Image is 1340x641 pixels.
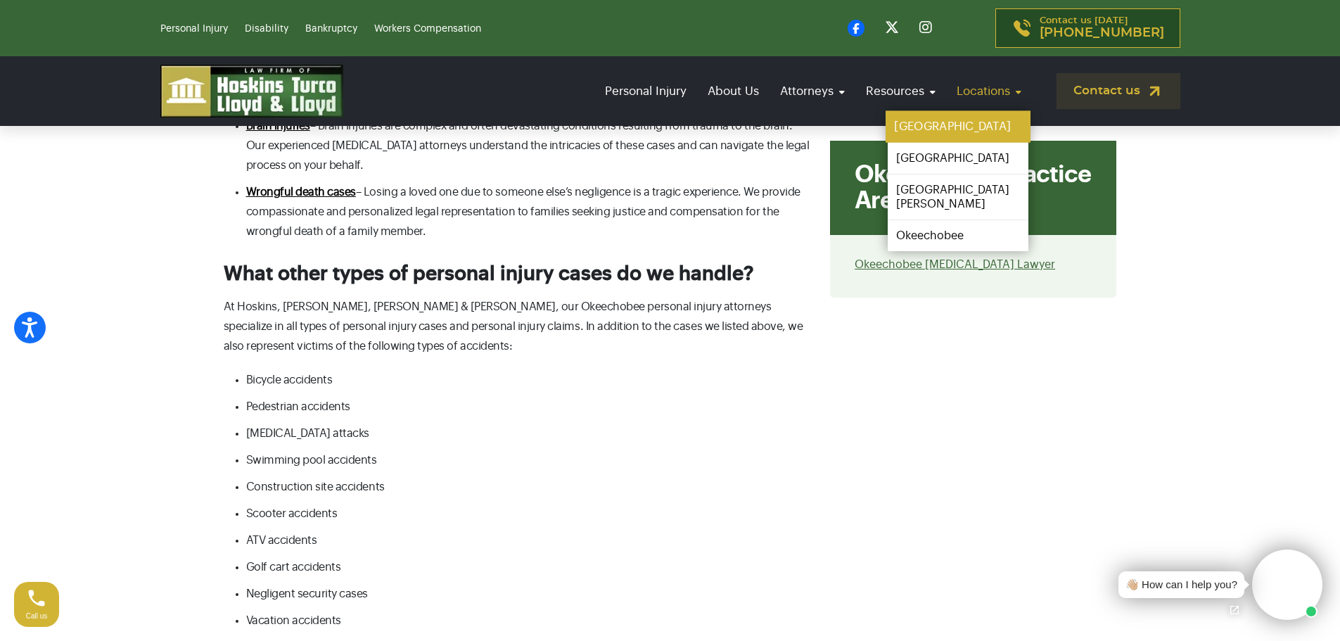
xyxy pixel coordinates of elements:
[1220,595,1249,625] a: Open chat
[859,71,943,111] a: Resources
[246,504,814,523] li: Scooter accidents
[950,71,1028,111] a: Locations
[224,262,814,286] h3: What other types of personal injury cases do we handle?
[701,71,766,111] a: About Us
[888,174,1028,220] a: [GEOGRAPHIC_DATA][PERSON_NAME]
[1040,26,1164,40] span: [PHONE_NUMBER]
[1057,73,1180,109] a: Contact us
[246,116,814,175] li: – Brain injuries are complex and often devastating conditions resulting from trauma to the brain....
[246,424,814,443] li: [MEDICAL_DATA] attacks
[888,220,1028,251] a: Okeechobee
[26,612,48,620] span: Call us
[995,8,1180,48] a: Contact us [DATE][PHONE_NUMBER]
[246,186,356,198] a: Wrongful death cases
[246,397,814,417] li: Pedestrian accidents
[224,297,814,356] p: At Hoskins, [PERSON_NAME], [PERSON_NAME] & [PERSON_NAME], our Okeechobee personal injury attorney...
[246,450,814,470] li: Swimming pool accidents
[1125,577,1237,593] div: 👋🏼 How can I help you?
[246,477,814,497] li: Construction site accidents
[888,143,1028,174] a: [GEOGRAPHIC_DATA]
[1040,16,1164,40] p: Contact us [DATE]
[245,24,288,34] a: Disability
[246,557,814,577] li: Golf cart accidents
[773,71,852,111] a: Attorneys
[886,111,1030,143] a: [GEOGRAPHIC_DATA]
[160,65,343,118] img: logo
[374,24,481,34] a: Workers Compensation
[855,259,1055,270] a: Okeechobee [MEDICAL_DATA] Lawyer
[246,531,814,550] li: ATV accidents
[598,71,694,111] a: Personal Injury
[246,370,814,390] li: Bicycle accidents
[246,611,814,630] li: Vacation accidents
[246,584,814,604] li: Negligent security cases
[160,24,228,34] a: Personal Injury
[305,24,357,34] a: Bankruptcy
[830,141,1116,235] div: Okeechobee Practice Areas
[246,182,814,241] li: – Losing a loved one due to someone else’s negligence is a tragic experience. We provide compassi...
